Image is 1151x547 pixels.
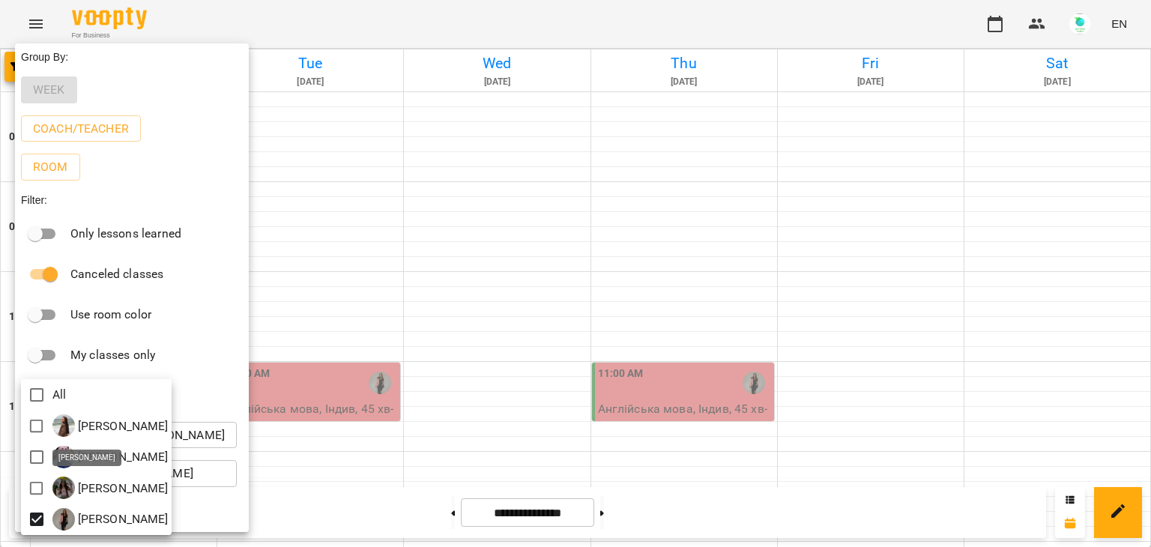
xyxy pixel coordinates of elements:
[52,508,75,531] img: Ю
[52,508,169,531] a: Ю [PERSON_NAME]
[75,448,169,466] p: [PERSON_NAME]
[52,414,169,437] a: А [PERSON_NAME]
[52,477,169,499] a: М [PERSON_NAME]
[52,446,169,468] div: Людмила Рудяга
[52,446,75,468] img: Л
[52,386,66,404] p: All
[52,508,169,531] div: Юлія Нікітюк
[75,417,169,435] p: [PERSON_NAME]
[52,446,169,468] a: Л [PERSON_NAME]
[75,510,169,528] p: [PERSON_NAME]
[52,477,75,499] img: М
[52,414,75,437] img: А
[75,480,169,498] p: [PERSON_NAME]
[52,414,169,437] div: Анастасія Гетьманенко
